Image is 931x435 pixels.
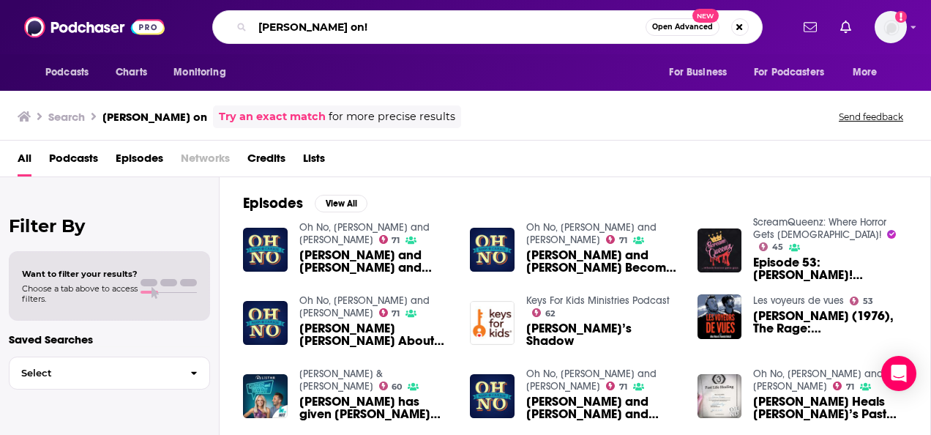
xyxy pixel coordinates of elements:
a: ScreamQueenz: Where Horror Gets GAY! [753,216,886,241]
span: Choose a tab above to access filters. [22,283,138,304]
a: Oh No, Ross and Carrie [526,221,657,246]
a: 71 [833,382,854,390]
span: For Podcasters [754,62,824,83]
img: Ross and Carrie Become Exorcists (Part 8): Carrie’s Satanic Book Report [470,228,515,272]
span: Select [10,368,179,378]
a: Ross and Carrie and Carrie Get Salty: Himalayan Salt Cave Edition [526,395,680,420]
img: Ross and Carrie and Carrie's Australian Talk: Hypocrisy Edition [243,228,288,272]
span: [PERSON_NAME]’s Shadow [526,322,680,347]
a: Show notifications dropdown [834,15,857,40]
span: Want to filter your results? [22,269,138,279]
a: Ross and Carrie Become Exorcists (Part 8): Carrie’s Satanic Book Report [526,249,680,274]
a: 60 [379,382,403,390]
a: Carrie Tells Ross About Carrie: Autobiographical Edition [299,322,453,347]
button: Open AdvancedNew [646,18,719,36]
span: 71 [392,237,400,244]
img: Gail Thackray Heals Carrie’s Past (Part 2): Regression Edition [698,374,742,419]
a: 71 [606,382,627,390]
a: 71 [379,235,400,244]
span: 71 [392,311,400,317]
button: Select [9,357,210,390]
span: [PERSON_NAME] [PERSON_NAME] About [PERSON_NAME]: Autobiographical Edition [299,322,453,347]
a: 71 [606,235,627,244]
span: 71 [846,384,854,390]
span: 62 [545,311,555,317]
button: Show profile menu [875,11,907,43]
a: Tommy has given Carrie AWFUL ADVICE, Carrie DEFENDS her Instagram FOLLOWERS, AND is Carrie's new ... [299,395,453,420]
span: for more precise results [329,108,455,125]
a: 62 [532,308,555,317]
span: 45 [772,244,783,250]
span: 71 [619,384,627,390]
a: Episodes [116,146,163,176]
a: 45 [759,242,783,251]
span: Charts [116,62,147,83]
img: Carrie (1976), The Rage: Carrie 2 (1999), Carrie (2013) [698,294,742,339]
span: Logged in as KaitlynEsposito [875,11,907,43]
img: Carrie Tells Ross About Carrie: Autobiographical Edition [243,301,288,346]
span: [PERSON_NAME] has given [PERSON_NAME] AWFUL ADVICE, [PERSON_NAME] DEFENDS her Instagram FOLLOWERS... [299,395,453,420]
h2: Episodes [243,194,303,212]
a: Carrie (1976), The Rage: Carrie 2 (1999), Carrie (2013) [753,310,907,335]
a: Show notifications dropdown [798,15,823,40]
span: Podcasts [49,146,98,176]
span: Open Advanced [652,23,713,31]
span: For Business [669,62,727,83]
h3: Search [48,110,85,124]
h2: Filter By [9,215,210,237]
a: Oh No, Ross and Carrie [299,294,430,319]
a: Oh No, Ross and Carrie [526,368,657,393]
button: open menu [842,59,896,86]
img: User Profile [875,11,907,43]
img: Carrie’s Shadow [470,301,515,346]
span: 53 [863,298,873,305]
img: Tommy has given Carrie AWFUL ADVICE, Carrie DEFENDS her Instagram FOLLOWERS, AND is Carrie's new ... [243,374,288,419]
span: [PERSON_NAME] Heals [PERSON_NAME]’s Past (Part 2): Regression Edition [753,395,907,420]
a: Gail Thackray Heals Carrie’s Past (Part 2): Regression Edition [753,395,907,420]
button: open menu [659,59,745,86]
span: [PERSON_NAME] and [PERSON_NAME] and [PERSON_NAME] Get Salty: Himalayan Salt Cave Edition [526,395,680,420]
button: Send feedback [834,111,908,123]
a: Ross and Carrie and Carrie's Australian Talk: Hypocrisy Edition [299,249,453,274]
button: open menu [35,59,108,86]
a: Lists [303,146,325,176]
img: Episode 53: CARRIE! CARRIE! CARRIE! [698,228,742,273]
img: Podchaser - Follow, Share and Rate Podcasts [24,13,165,41]
span: [PERSON_NAME] (1976), The Rage: [PERSON_NAME] 2 (1999), [PERSON_NAME] (2013) [753,310,907,335]
input: Search podcasts, credits, & more... [253,15,646,39]
span: Podcasts [45,62,89,83]
p: Saved Searches [9,332,210,346]
span: [PERSON_NAME] and [PERSON_NAME] Become Exorcists (Part 8): [PERSON_NAME]’s Satanic Book Report [526,249,680,274]
span: 71 [619,237,627,244]
a: Keys For Kids Ministries Podcast [526,294,670,307]
div: Search podcasts, credits, & more... [212,10,763,44]
a: Oh No, Ross and Carrie [299,221,430,246]
a: Oh No, Ross and Carrie [753,368,883,393]
a: Charts [106,59,156,86]
span: More [853,62,878,83]
a: Episode 53: CARRIE! CARRIE! CARRIE! [753,256,907,281]
span: Monitoring [173,62,225,83]
a: All [18,146,31,176]
a: Carrie’s Shadow [526,322,680,347]
span: Episode 53: [PERSON_NAME]! [PERSON_NAME]! [PERSON_NAME]! [753,256,907,281]
div: Open Intercom Messenger [881,356,916,391]
span: 60 [392,384,402,390]
span: Credits [247,146,285,176]
a: EpisodesView All [243,194,367,212]
a: Carrie & Tommy [299,368,383,393]
a: Try an exact match [219,108,326,125]
span: Networks [181,146,230,176]
a: Ross and Carrie and Carrie Get Salty: Himalayan Salt Cave Edition [470,374,515,419]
